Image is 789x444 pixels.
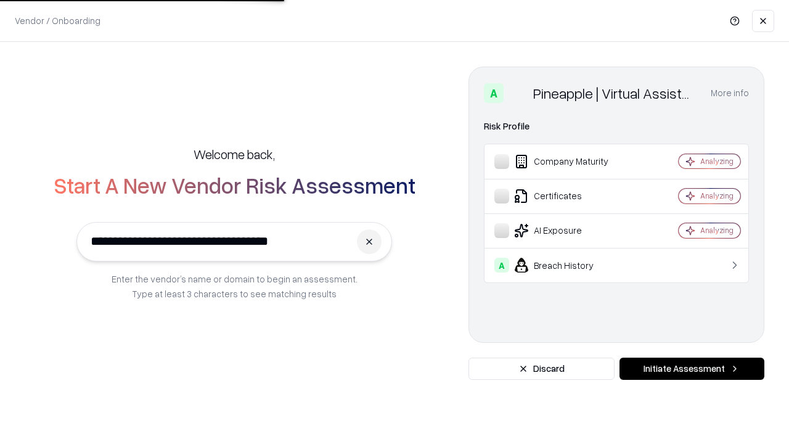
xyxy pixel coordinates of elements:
[194,146,275,163] h5: Welcome back,
[509,83,528,103] img: Pineapple | Virtual Assistant Agency
[700,191,734,201] div: Analyzing
[484,83,504,103] div: A
[484,119,749,134] div: Risk Profile
[494,189,642,203] div: Certificates
[468,358,615,380] button: Discard
[112,271,358,301] p: Enter the vendor’s name or domain to begin an assessment. Type at least 3 characters to see match...
[494,154,642,169] div: Company Maturity
[711,82,749,104] button: More info
[619,358,764,380] button: Initiate Assessment
[494,258,642,273] div: Breach History
[15,14,100,27] p: Vendor / Onboarding
[54,173,415,197] h2: Start A New Vendor Risk Assessment
[533,83,696,103] div: Pineapple | Virtual Assistant Agency
[700,225,734,236] div: Analyzing
[700,156,734,166] div: Analyzing
[494,223,642,238] div: AI Exposure
[494,258,509,273] div: A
